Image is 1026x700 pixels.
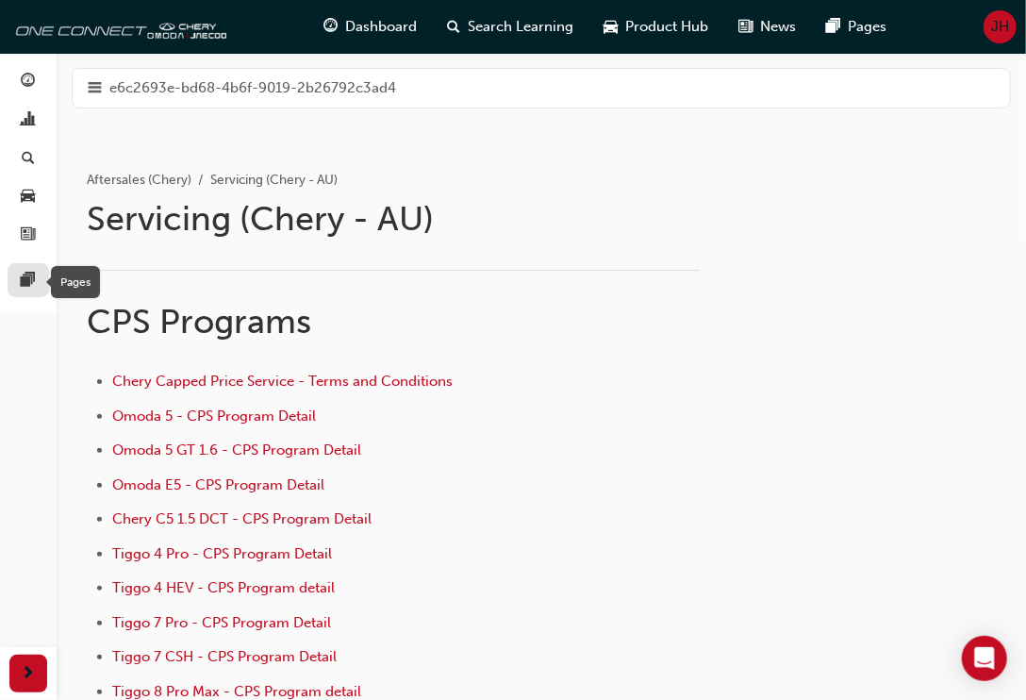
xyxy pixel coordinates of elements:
a: car-iconProduct Hub [588,8,723,46]
span: JH [991,16,1009,38]
span: guage-icon [22,74,36,91]
div: Open Intercom Messenger [962,636,1007,681]
a: Tiggo 4 Pro - CPS Program Detail [112,545,332,562]
a: Chery Capped Price Service - Terms and Conditions [112,373,453,390]
button: JH [984,10,1017,43]
span: news-icon [738,15,753,39]
span: e6c2693e-bd68-4b6f-9019-2b26792c3ad4 [109,77,396,99]
span: CPS Programs [87,301,311,342]
a: search-iconSearch Learning [432,8,588,46]
span: pages-icon [22,273,36,290]
span: Dashboard [345,16,417,38]
h1: Servicing (Chery - AU) [87,198,883,240]
span: Product Hub [625,16,708,38]
span: search-icon [22,150,35,167]
button: hamburger-icone6c2693e-bd68-4b6f-9019-2b26792c3ad4 [72,68,1011,108]
span: News [760,16,796,38]
a: news-iconNews [723,8,811,46]
a: Aftersales (Chery) [87,172,191,188]
li: Servicing (Chery - AU) [210,170,338,192]
a: guage-iconDashboard [308,8,432,46]
span: car-icon [22,189,36,206]
a: Omoda E5 - CPS Program Detail [112,476,324,493]
a: Tiggo 4 HEV - CPS Program detail [112,579,335,596]
a: Chery C5 1.5 DCT - CPS Program Detail [112,510,372,527]
a: Omoda 5 GT 1.6 - CPS Program Detail [112,442,361,458]
span: Search Learning [468,16,573,38]
a: Tiggo 7 Pro - CPS Program Detail [112,614,331,631]
div: Pages [51,266,100,298]
a: Tiggo 7 CSH - CPS Program Detail [112,648,337,665]
span: pages-icon [826,15,840,39]
a: Omoda 5 - CPS Program Detail [112,408,316,425]
a: Tiggo 8 Pro Max - CPS Program detail [112,683,361,700]
span: next-icon [22,662,36,686]
span: chart-icon [22,112,36,129]
a: pages-iconPages [811,8,902,46]
img: oneconnect [9,8,226,45]
span: Pages [848,16,886,38]
span: car-icon [604,15,618,39]
span: guage-icon [323,15,338,39]
span: news-icon [22,226,36,243]
span: search-icon [447,15,460,39]
span: hamburger-icon [88,76,102,100]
